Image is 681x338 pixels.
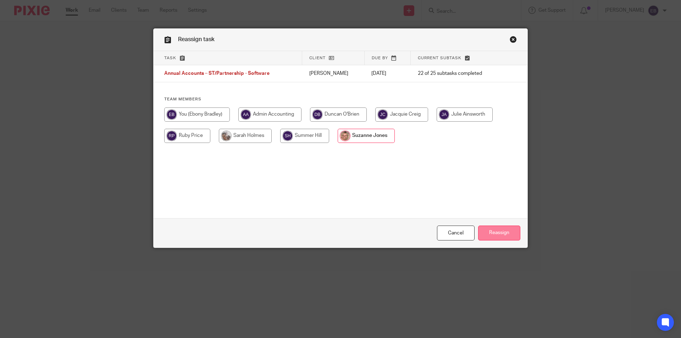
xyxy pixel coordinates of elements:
[309,70,358,77] p: [PERSON_NAME]
[164,96,517,102] h4: Team members
[164,71,270,76] span: Annual Accounts – ST/Partnership - Software
[411,65,503,82] td: 22 of 25 subtasks completed
[478,226,520,241] input: Reassign
[164,56,176,60] span: Task
[510,36,517,45] a: Close this dialog window
[418,56,461,60] span: Current subtask
[178,37,215,42] span: Reassign task
[371,70,403,77] p: [DATE]
[309,56,326,60] span: Client
[437,226,475,241] a: Close this dialog window
[372,56,388,60] span: Due by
